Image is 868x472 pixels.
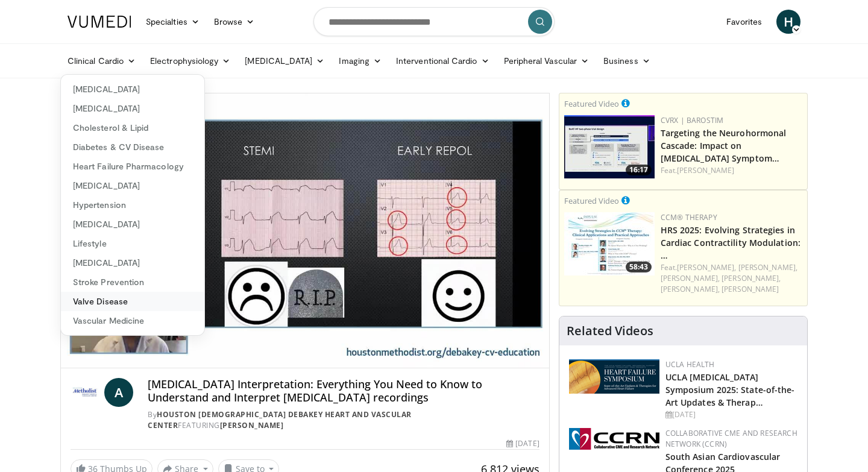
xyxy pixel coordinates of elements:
[661,284,720,294] a: [PERSON_NAME],
[68,16,131,28] img: VuMedi Logo
[104,378,133,407] a: A
[61,93,549,368] video-js: Video Player
[661,115,724,125] a: CVRx | Barostim
[564,212,655,275] img: 3f694bbe-f46e-4e2a-ab7b-fff0935bbb6c.150x105_q85_crop-smart_upscale.jpg
[148,409,539,431] div: By FEATURING
[596,49,658,73] a: Business
[665,371,795,408] a: UCLA [MEDICAL_DATA] Symposium 2025: State-of-the-Art Updates & Therap…
[626,262,652,272] span: 58:43
[61,272,204,292] a: Stroke Prevention
[564,212,655,275] a: 58:43
[143,49,237,73] a: Electrophysiology
[313,7,555,36] input: Search topics, interventions
[661,262,802,295] div: Feat.
[665,409,797,420] div: [DATE]
[61,195,204,215] a: Hypertension
[677,165,734,175] a: [PERSON_NAME]
[506,438,539,449] div: [DATE]
[148,378,539,404] h4: [MEDICAL_DATA] Interpretation: Everything You Need to Know to Understand and Interpret [MEDICAL_D...
[61,253,204,272] a: [MEDICAL_DATA]
[626,165,652,175] span: 16:17
[665,428,797,449] a: Collaborative CME and Research Network (CCRN)
[148,409,412,430] a: Houston [DEMOGRAPHIC_DATA] DeBakey Heart and Vascular Center
[139,10,207,34] a: Specialties
[61,157,204,176] a: Heart Failure Pharmacology
[564,115,655,178] img: f3314642-f119-4bcb-83d2-db4b1a91d31e.150x105_q85_crop-smart_upscale.jpg
[722,273,781,283] a: [PERSON_NAME],
[569,359,659,394] img: 0682476d-9aca-4ba2-9755-3b180e8401f5.png.150x105_q85_autocrop_double_scale_upscale_version-0.2.png
[661,224,800,261] a: HRS 2025: Evolving Strategies in Cardiac Contractility Modulation: …
[207,10,262,34] a: Browse
[61,176,204,195] a: [MEDICAL_DATA]
[60,49,143,73] a: Clinical Cardio
[61,292,204,311] a: Valve Disease
[722,284,779,294] a: [PERSON_NAME]
[567,324,653,338] h4: Related Videos
[220,420,284,430] a: [PERSON_NAME]
[332,49,389,73] a: Imaging
[661,127,787,164] a: Targeting the Neurohormonal Cascade: Impact on [MEDICAL_DATA] Symptom…
[71,378,99,407] img: Houston Methodist DeBakey Heart and Vascular Center
[738,262,797,272] a: [PERSON_NAME],
[61,234,204,253] a: Lifestyle
[237,49,332,73] a: [MEDICAL_DATA]
[61,137,204,157] a: Diabetes & CV Disease
[661,212,717,222] a: CCM® Therapy
[389,49,497,73] a: Interventional Cardio
[61,118,204,137] a: Cholesterol & Lipid
[569,428,659,450] img: a04ee3ba-8487-4636-b0fb-5e8d268f3737.png.150x105_q85_autocrop_double_scale_upscale_version-0.2.png
[61,215,204,234] a: [MEDICAL_DATA]
[719,10,769,34] a: Favorites
[661,273,720,283] a: [PERSON_NAME],
[61,80,204,99] a: [MEDICAL_DATA]
[497,49,596,73] a: Peripheral Vascular
[677,262,736,272] a: [PERSON_NAME],
[665,359,715,370] a: UCLA Health
[564,195,619,206] small: Featured Video
[661,165,802,176] div: Feat.
[564,98,619,109] small: Featured Video
[61,99,204,118] a: [MEDICAL_DATA]
[564,115,655,178] a: 16:17
[61,311,204,330] a: Vascular Medicine
[776,10,800,34] a: H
